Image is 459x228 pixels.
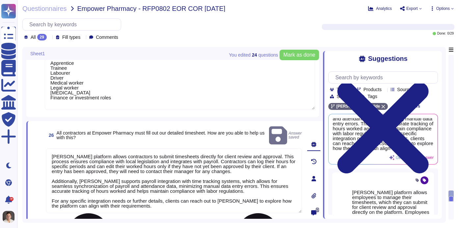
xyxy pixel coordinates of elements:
[57,130,265,140] span: All contractors at Empower Pharmacy must fill out our detailed timesheet. How are you able to hel...
[77,5,226,12] span: Empower Pharmacy - RFP0802 EOR COR [DATE]
[22,5,67,12] span: Questionnaires
[229,53,278,57] span: You edited question s
[252,53,257,57] b: 24
[26,19,121,30] input: Search by keywords
[1,210,19,224] button: user
[269,125,302,146] span: Answer saved
[30,51,45,56] span: Sheet1
[10,197,13,201] div: 9+
[96,35,118,39] span: Comments
[447,32,454,35] span: 0 / 29
[37,34,47,40] div: 29
[46,148,302,213] textarea: [PERSON_NAME] platform allows contractors to submit timesheets directly for client review and app...
[280,50,319,60] button: Mark as done
[283,52,315,58] span: Mark as done
[368,6,392,11] button: Analytics
[436,7,450,11] span: Options
[332,72,438,83] input: Search by keywords
[406,7,418,11] span: Export
[45,45,315,110] textarea: For [PERSON_NAME] Contractor of Record (COR), the following roles are not supported (prohibited):...
[316,208,319,212] span: 0
[376,7,392,11] span: Analytics
[46,133,54,138] span: 26
[62,35,80,39] span: Fill types
[3,211,14,223] img: user
[31,35,36,39] span: All
[437,32,446,35] span: Done:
